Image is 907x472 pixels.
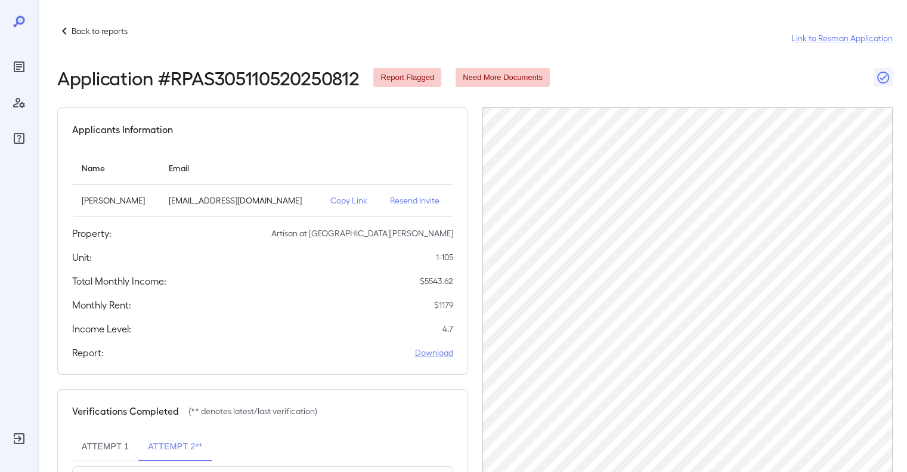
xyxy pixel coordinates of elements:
[10,57,29,76] div: Reports
[390,195,444,206] p: Resend Invite
[188,405,317,417] p: (** denotes latest/last verification)
[138,433,212,461] button: Attempt 2**
[72,298,131,312] h5: Monthly Rent:
[72,25,128,37] p: Back to reports
[456,72,550,84] span: Need More Documents
[10,93,29,112] div: Manage Users
[330,195,371,206] p: Copy Link
[434,299,453,311] p: $ 1179
[72,250,92,264] h5: Unit:
[420,275,453,287] p: $ 5543.62
[10,429,29,448] div: Log Out
[72,151,453,217] table: simple table
[436,251,453,263] p: 1-105
[82,195,150,206] p: [PERSON_NAME]
[57,67,359,88] h2: Application # RPAS305110520250812
[72,274,166,288] h5: Total Monthly Income:
[159,151,320,185] th: Email
[72,151,159,185] th: Name
[373,72,441,84] span: Report Flagged
[169,195,311,206] p: [EMAIL_ADDRESS][DOMAIN_NAME]
[72,345,104,360] h5: Report:
[10,129,29,148] div: FAQ
[791,32,893,44] a: Link to Resman Application
[72,226,112,240] h5: Property:
[415,347,453,359] a: Download
[72,433,138,461] button: Attempt 1
[72,404,179,418] h5: Verifications Completed
[72,122,173,137] h5: Applicants Information
[72,322,131,336] h5: Income Level:
[271,227,453,239] p: Artisan at [GEOGRAPHIC_DATA][PERSON_NAME]
[874,68,893,87] button: Close Report
[442,323,453,335] p: 4.7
